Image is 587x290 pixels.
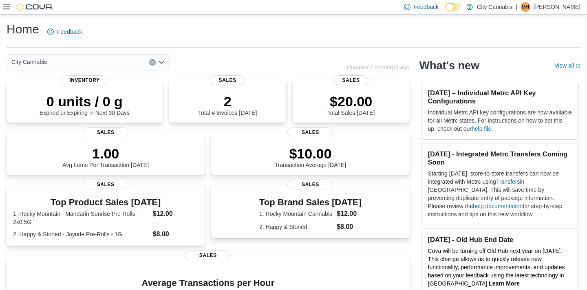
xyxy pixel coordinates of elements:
span: Sales [287,127,333,137]
p: 0 units / 0 g [40,93,130,110]
p: $20.00 [327,93,375,110]
p: | [516,2,517,12]
svg: External link [576,64,580,68]
span: Feedback [414,3,439,11]
a: help file [472,125,491,132]
img: Cova [16,3,53,11]
span: City Cannabis [11,57,47,67]
span: Sales [185,250,231,260]
dd: $8.00 [337,222,362,232]
span: Sales [333,75,369,85]
a: help documentation [473,203,523,209]
span: Inventory [62,75,107,85]
span: Sales [287,180,333,189]
p: Starting [DATE], store-to-store transfers can now be integrated with Metrc using in [GEOGRAPHIC_D... [428,169,572,218]
dt: 1. Rocky Mountain Cannabis [259,210,333,218]
dt: 2. Happy & Stoned [259,223,333,231]
div: Avg Items Per Transaction [DATE] [62,145,149,168]
a: Feedback [44,24,85,40]
dd: $12.00 [337,209,362,219]
p: City Cannabis [477,2,512,12]
a: View allExternal link [554,62,580,69]
p: 1.00 [62,145,149,162]
dd: $12.00 [153,209,199,219]
h3: [DATE] – Individual Metrc API Key Configurations [428,89,572,105]
span: Sales [210,75,245,85]
dt: 1. Rocky Mountain - Mandarin Sunrise Pre-Rolls - 2x0.5G [13,210,150,226]
a: Learn More [489,280,519,287]
p: [PERSON_NAME] [534,2,580,12]
span: Sales [83,180,128,189]
dt: 2. Happy & Stoned - Joyride Pre-Rolls - 1G [13,230,150,238]
p: $10.00 [275,145,346,162]
a: Transfers [496,178,520,185]
button: Clear input [149,59,156,66]
dd: $8.00 [153,229,199,239]
h4: Average Transactions per Hour [13,278,403,288]
div: Transaction Average [DATE] [275,145,346,168]
div: Expired or Expiring in Next 30 Days [40,93,130,116]
h3: [DATE] - Integrated Metrc Transfers Coming Soon [428,150,572,166]
span: Cova will be turning off Old Hub next year on [DATE]. This change allows us to quickly release ne... [428,248,565,287]
h3: Top Brand Sales [DATE] [259,198,362,207]
h3: [DATE] - Old Hub End Date [428,235,572,244]
p: Updated 1 minute(s) ago [346,64,409,70]
span: MH [522,2,530,12]
div: Total # Invoices [DATE] [198,93,257,116]
p: 2 [198,93,257,110]
h1: Home [7,21,39,37]
div: Michael Holmstrom [521,2,530,12]
h2: What's new [419,59,479,72]
h3: Top Product Sales [DATE] [13,198,198,207]
input: Dark Mode [445,3,462,11]
button: Open list of options [158,59,165,66]
div: Total Sales [DATE] [327,93,375,116]
span: Feedback [57,28,82,36]
p: Individual Metrc API key configurations are now available for all Metrc states. For instructions ... [428,108,572,133]
span: Sales [83,127,128,137]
